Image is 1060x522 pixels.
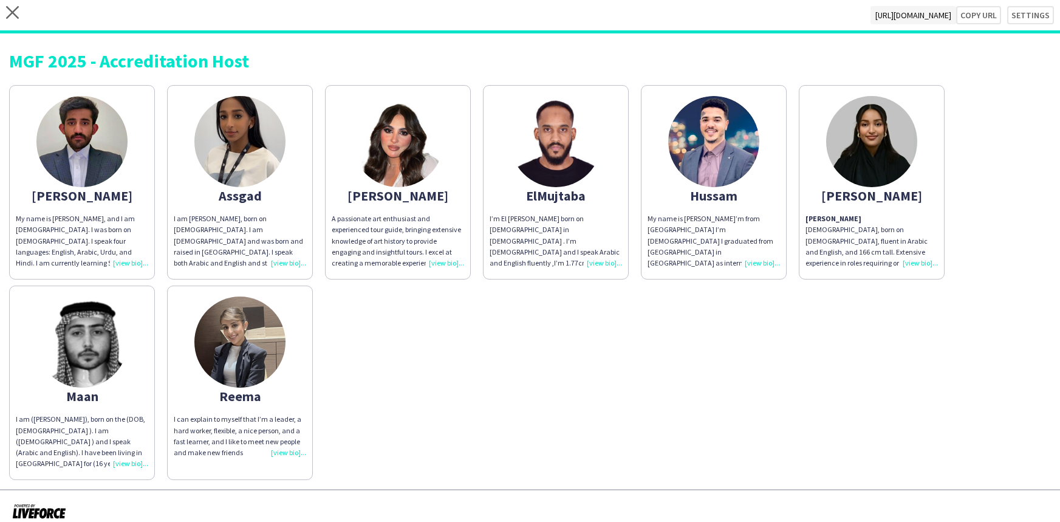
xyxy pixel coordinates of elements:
[36,96,128,187] img: thumb-672d101f17e43.jpg
[194,96,286,187] img: thumb-66e9be2ab897d.jpg
[16,213,148,269] div: My name is [PERSON_NAME], and I am [DEMOGRAPHIC_DATA]. I was born on [DEMOGRAPHIC_DATA]. I speak ...
[870,6,956,24] span: [URL][DOMAIN_NAME]
[36,297,128,388] img: thumb-6741ad1bae53a.jpeg
[490,213,622,269] div: I’m El [PERSON_NAME] born on [DEMOGRAPHIC_DATA] in [DEMOGRAPHIC_DATA] . I’m [DEMOGRAPHIC_DATA] an...
[332,213,464,269] div: A passionate art enthusiast and experienced tour guide, bringing extensive knowledge of art histo...
[174,391,306,402] div: Reema
[332,190,464,201] div: [PERSON_NAME]
[16,414,148,469] div: I am ([PERSON_NAME]), born on the (DOB, [DEMOGRAPHIC_DATA] ). I am ([DEMOGRAPHIC_DATA] ) and I sp...
[668,96,759,187] img: thumb-65a7b8e6ecad6.jpeg
[805,213,938,269] p: [DEMOGRAPHIC_DATA], born on [DEMOGRAPHIC_DATA], fluent in Arabic and English, and 166 cm tall. Ex...
[956,6,1001,24] button: Copy url
[16,391,148,402] div: Maan
[9,52,1051,70] div: MGF 2025 - Accreditation Host
[16,190,148,201] div: [PERSON_NAME]
[12,503,66,520] img: Powered by Liveforce
[648,213,780,269] div: My name is [PERSON_NAME]’m from [GEOGRAPHIC_DATA] I’m [DEMOGRAPHIC_DATA] I graduated from [GEOGRA...
[490,190,622,201] div: ElMujtaba
[510,96,601,187] img: thumb-686f5168f221e.jpeg
[1007,6,1054,24] button: Settings
[174,190,306,201] div: Assgad
[174,414,301,457] span: I can explain to myself that I’m a leader, a hard worker, flexible, a nice person, and a fast lea...
[194,297,286,388] img: thumb-672bbbf0d8352.jpeg
[648,190,780,201] div: Hussam
[826,96,917,187] img: thumb-66f185277634d.jpeg
[352,96,443,187] img: thumb-66d4dc500edac.jpeg
[805,214,861,223] strong: [PERSON_NAME]
[174,213,306,269] div: I am [PERSON_NAME], born on [DEMOGRAPHIC_DATA]. I am [DEMOGRAPHIC_DATA] and was born and raised i...
[805,190,938,201] div: [PERSON_NAME]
